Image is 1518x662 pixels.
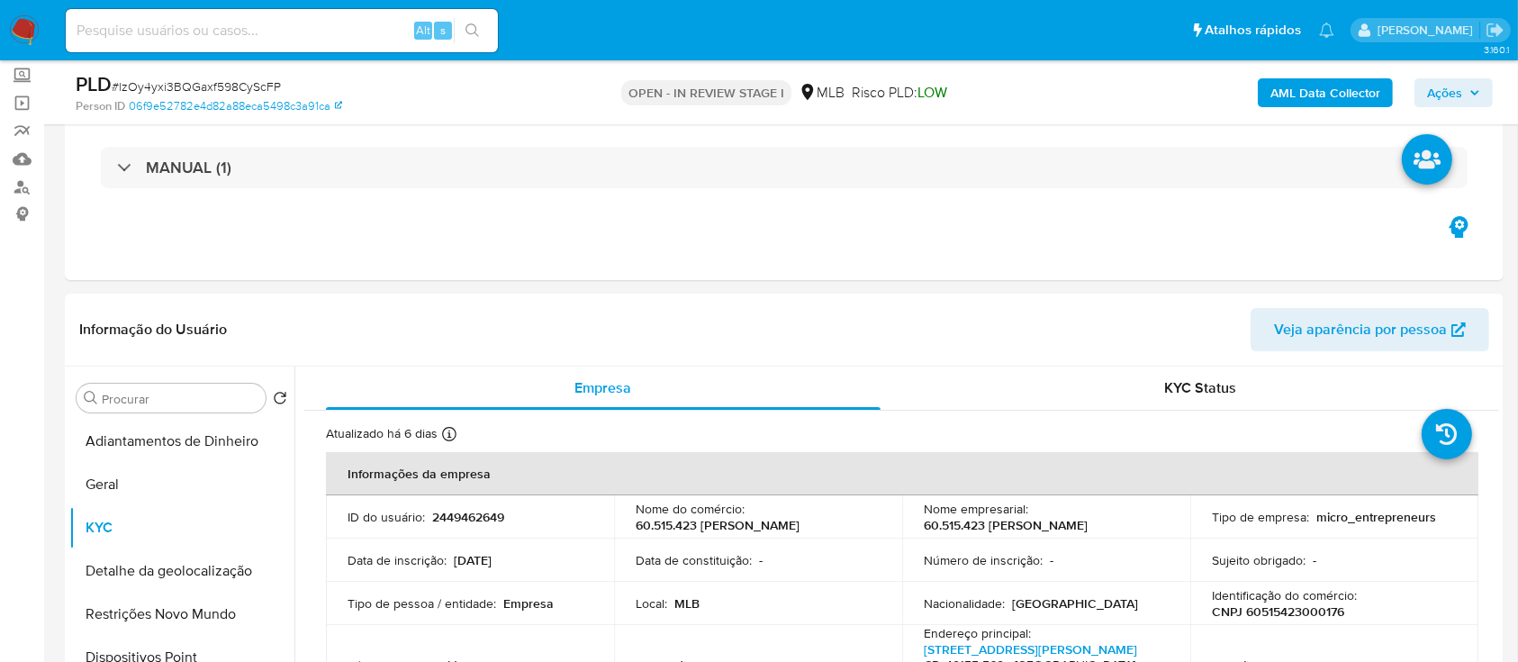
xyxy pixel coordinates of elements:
[273,391,287,411] button: Retornar ao pedido padrão
[129,98,342,114] a: 06f9e52782e4d82a88eca5498c3a91ca
[66,19,498,42] input: Pesquise usuários ou casos...
[348,509,425,525] p: ID do usuário :
[454,18,491,43] button: search-icon
[69,420,294,463] button: Adiantamentos de Dinheiro
[636,517,800,533] p: 60.515.423 [PERSON_NAME]
[69,549,294,593] button: Detalhe da geolocalização
[1258,78,1393,107] button: AML Data Collector
[1164,377,1236,398] span: KYC Status
[348,595,496,612] p: Tipo de pessoa / entidade :
[1050,552,1053,568] p: -
[852,83,947,103] span: Risco PLD:
[1427,78,1462,107] span: Ações
[924,501,1028,517] p: Nome empresarial :
[348,552,447,568] p: Data de inscrição :
[1414,78,1493,107] button: Ações
[574,377,631,398] span: Empresa
[101,147,1468,188] div: MANUAL (1)
[1378,22,1479,39] p: carlos.guerra@mercadopago.com.br
[924,517,1088,533] p: 60.515.423 [PERSON_NAME]
[636,501,745,517] p: Nome do comércio :
[1313,552,1316,568] p: -
[1012,595,1138,612] p: [GEOGRAPHIC_DATA]
[1212,509,1309,525] p: Tipo de empresa :
[454,552,492,568] p: [DATE]
[76,98,125,114] b: Person ID
[79,321,227,339] h1: Informação do Usuário
[69,463,294,506] button: Geral
[102,391,258,407] input: Procurar
[674,595,700,612] p: MLB
[1205,21,1301,40] span: Atalhos rápidos
[1486,21,1504,40] a: Sair
[924,640,1137,658] a: [STREET_ADDRESS][PERSON_NAME]
[924,552,1043,568] p: Número de inscrição :
[759,552,763,568] p: -
[1251,308,1489,351] button: Veja aparência por pessoa
[636,552,752,568] p: Data de constituição :
[326,425,438,442] p: Atualizado há 6 dias
[1274,308,1447,351] span: Veja aparência por pessoa
[503,595,554,612] p: Empresa
[432,509,504,525] p: 2449462649
[621,80,791,105] p: OPEN - IN REVIEW STAGE I
[146,158,231,177] h3: MANUAL (1)
[1270,78,1380,107] b: AML Data Collector
[1484,42,1509,57] span: 3.160.1
[76,69,112,98] b: PLD
[84,391,98,405] button: Procurar
[917,82,947,103] span: LOW
[1212,552,1306,568] p: Sujeito obrigado :
[799,83,845,103] div: MLB
[69,506,294,549] button: KYC
[1212,603,1344,620] p: CNPJ 60515423000176
[1316,509,1436,525] p: micro_entrepreneurs
[416,22,430,39] span: Alt
[924,595,1005,612] p: Nacionalidade :
[326,452,1478,495] th: Informações da empresa
[636,595,667,612] p: Local :
[924,625,1031,641] p: Endereço principal :
[1212,587,1357,603] p: Identificação do comércio :
[440,22,446,39] span: s
[1319,23,1334,38] a: Notificações
[112,77,281,95] span: # lzOy4yxi3BQGaxf598CyScFP
[69,593,294,636] button: Restrições Novo Mundo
